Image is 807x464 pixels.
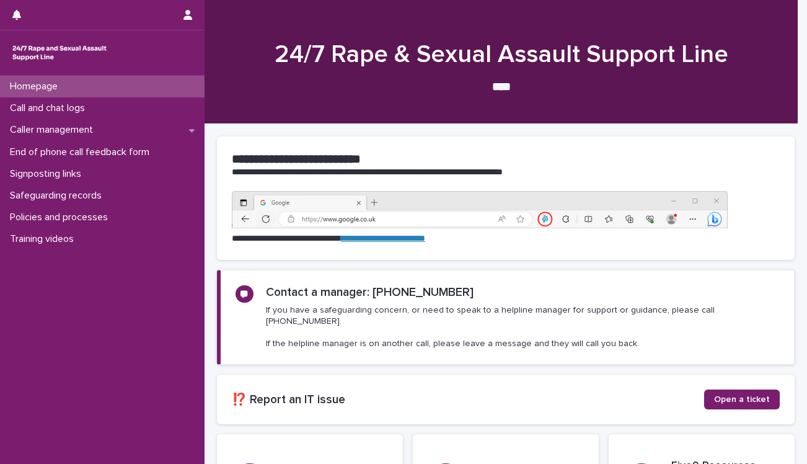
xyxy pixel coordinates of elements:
[5,102,95,114] p: Call and chat logs
[5,168,91,180] p: Signposting links
[704,390,780,409] a: Open a ticket
[5,146,159,158] p: End of phone call feedback form
[714,395,770,404] span: Open a ticket
[232,393,704,407] h2: ⁉️ Report an IT issue
[266,305,779,350] p: If you have a safeguarding concern, or need to speak to a helpline manager for support or guidanc...
[266,285,474,300] h2: Contact a manager: [PHONE_NUMBER]
[10,40,109,65] img: rhQMoQhaT3yELyF149Cw
[5,81,68,92] p: Homepage
[5,190,112,202] p: Safeguarding records
[232,191,728,228] img: https%3A%2F%2Fcdn.document360.io%2F0deca9d6-0dac-4e56-9e8f-8d9979bfce0e%2FImages%2FDocumentation%...
[5,124,103,136] p: Caller management
[5,212,118,223] p: Policies and processes
[5,233,84,245] p: Training videos
[217,40,785,69] h1: 24/7 Rape & Sexual Assault Support Line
